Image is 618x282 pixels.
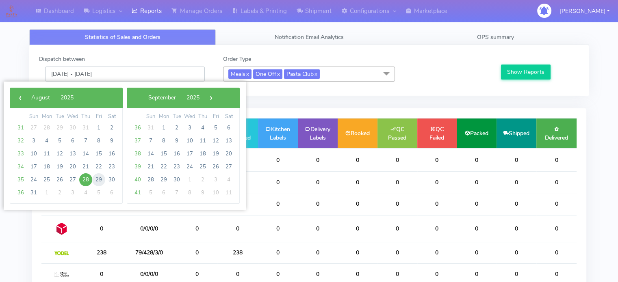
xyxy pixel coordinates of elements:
[79,173,92,186] span: 28
[457,242,497,263] td: 0
[258,215,298,242] td: 0
[284,69,320,79] span: Pasta Club
[209,186,222,199] span: 10
[40,121,53,134] span: 28
[209,160,222,173] span: 26
[183,173,196,186] span: 1
[183,134,196,147] span: 10
[170,134,183,147] span: 9
[148,94,176,101] span: September
[105,112,118,121] th: weekday
[209,173,222,186] span: 3
[170,112,183,121] th: weekday
[157,186,170,199] span: 6
[27,160,40,173] span: 17
[497,118,536,148] td: Shipped
[183,147,196,160] span: 17
[40,112,53,121] th: weekday
[457,148,497,172] td: 0
[183,186,196,199] span: 8
[205,92,217,104] button: ›
[275,33,344,41] span: Notification Email Analytics
[170,147,183,160] span: 16
[258,172,298,193] td: 0
[53,173,66,186] span: 26
[66,121,79,134] span: 30
[79,134,92,147] span: 7
[14,121,27,134] span: 31
[105,147,118,160] span: 16
[27,134,40,147] span: 3
[14,147,27,160] span: 33
[40,147,53,160] span: 11
[196,112,209,121] th: weekday
[196,121,209,134] span: 4
[217,242,258,263] td: 238
[14,160,27,173] span: 34
[536,215,577,242] td: 0
[222,112,235,121] th: weekday
[92,121,105,134] span: 1
[222,121,235,134] span: 6
[298,172,338,193] td: 0
[222,186,235,199] span: 11
[298,193,338,215] td: 0
[314,69,317,78] a: x
[177,242,217,263] td: 0
[92,147,105,160] span: 15
[536,193,577,215] td: 0
[536,172,577,193] td: 0
[31,94,50,101] span: August
[276,69,280,78] a: x
[40,173,53,186] span: 25
[53,134,66,147] span: 5
[14,186,27,199] span: 36
[223,55,251,63] label: Order Type
[536,148,577,172] td: 0
[53,186,66,199] span: 2
[497,215,536,242] td: 0
[377,172,417,193] td: 0
[417,215,457,242] td: 0
[497,172,536,193] td: 0
[377,118,417,148] td: QC Passed
[144,134,157,147] span: 7
[298,215,338,242] td: 0
[105,121,118,134] span: 2
[536,118,577,148] td: Delivered
[14,92,26,104] button: ‹
[258,193,298,215] td: 0
[105,160,118,173] span: 23
[209,134,222,147] span: 12
[186,94,199,101] span: 2025
[377,242,417,263] td: 0
[53,112,66,121] th: weekday
[298,242,338,263] td: 0
[144,112,157,121] th: weekday
[196,134,209,147] span: 11
[131,92,217,100] bs-datepicker-navigation-view: ​ ​ ​
[253,69,282,79] span: One Off
[61,94,74,101] span: 2025
[222,147,235,160] span: 20
[79,160,92,173] span: 21
[417,172,457,193] td: 0
[338,242,377,263] td: 0
[417,242,457,263] td: 0
[121,242,177,263] td: 79/428/3/0
[222,160,235,173] span: 27
[66,173,79,186] span: 27
[131,147,144,160] span: 38
[131,186,144,199] span: 41
[417,148,457,172] td: 0
[4,82,246,210] bs-daterangepicker-container: calendar
[177,215,217,242] td: 0
[27,121,40,134] span: 27
[66,112,79,121] th: weekday
[377,193,417,215] td: 0
[338,118,377,148] td: Booked
[157,112,170,121] th: weekday
[196,173,209,186] span: 2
